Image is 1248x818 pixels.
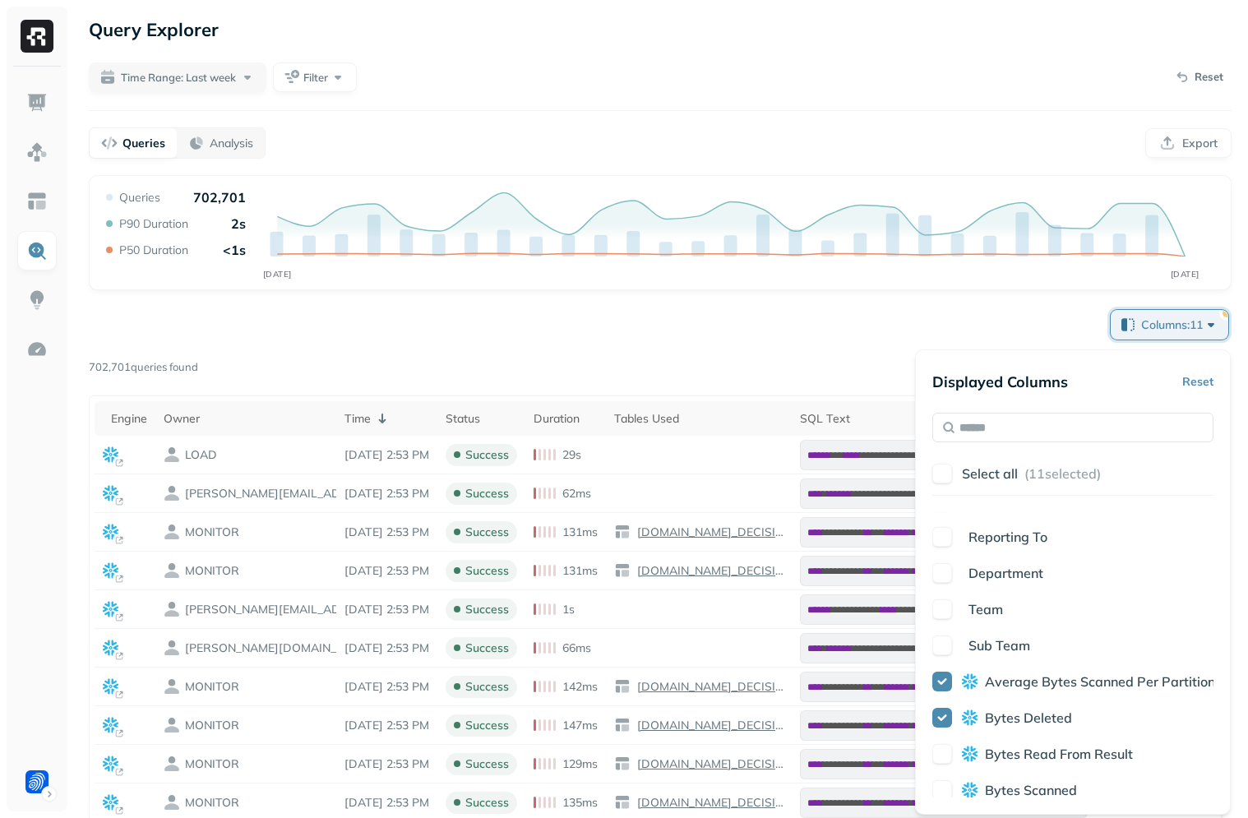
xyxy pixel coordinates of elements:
div: Tables Used [614,411,783,427]
p: P50 Duration [119,243,188,258]
p: Sep 17, 2025 2:53 PM [344,795,429,811]
a: [DOMAIN_NAME]_DECISIONS [631,525,783,540]
button: Reset [1167,64,1232,90]
p: MONITOR [185,679,239,695]
p: Sep 17, 2025 2:53 PM [344,756,429,772]
p: Sep 17, 2025 2:53 PM [344,679,429,695]
p: Reset [1195,69,1223,85]
img: Asset Explorer [26,191,48,212]
img: Optimization [26,339,48,360]
img: table [614,562,631,579]
p: <1s [223,242,246,258]
p: success [465,525,509,540]
p: 702,701 queries found [89,359,198,376]
p: 2s [231,215,246,232]
p: MONITOR [185,718,239,733]
p: success [465,602,509,617]
span: Team [968,601,1003,617]
p: [DOMAIN_NAME]_DECISIONS [634,679,783,695]
span: Columns: 11 [1141,317,1219,333]
p: 62ms [562,486,591,501]
p: Sep 17, 2025 2:53 PM [344,563,429,579]
img: Forter [25,770,49,793]
span: Department [968,565,1043,581]
span: Average Bytes Scanned Per Partition [985,673,1215,690]
div: Owner [164,411,328,427]
p: 129ms [562,756,598,772]
p: MONITOR [185,756,239,772]
img: table [614,524,631,540]
img: table [614,678,631,695]
p: 131ms [562,525,598,540]
button: Filter [273,62,357,92]
p: 131ms [562,563,598,579]
button: Select all (11selected) [962,459,1213,488]
p: success [465,795,509,811]
a: [DOMAIN_NAME]_DECISIONS [631,718,783,733]
p: [DOMAIN_NAME]_DECISIONS [634,756,783,772]
tspan: [DATE] [263,269,292,279]
div: Engine [111,411,147,427]
img: table [614,756,631,772]
a: [DOMAIN_NAME]_DECISIONS [631,756,783,772]
p: Analysis [210,136,253,151]
p: 142ms [562,679,598,695]
span: Bytes Scanned [985,782,1077,798]
p: Sep 17, 2025 2:53 PM [344,718,429,733]
p: Sep 17, 2025 2:53 PM [344,640,429,656]
span: Bytes Deleted [985,709,1072,726]
div: Time [344,409,429,428]
img: table [614,717,631,733]
p: 135ms [562,795,598,811]
p: [DOMAIN_NAME]_DECISIONS [634,795,783,811]
p: Displayed Columns [932,372,1068,391]
p: LOAD [185,447,217,463]
p: success [465,718,509,733]
p: Sep 17, 2025 2:53 PM [344,486,429,501]
p: success [465,486,509,501]
p: success [465,447,509,463]
p: [DOMAIN_NAME]_DECISIONS [634,563,783,579]
a: [DOMAIN_NAME]_DECISIONS [631,679,783,695]
span: Time Range: Last week [121,70,236,85]
p: MONITOR [185,525,239,540]
p: MONITOR [185,795,239,811]
p: ORIN.BIBAS@FORTER.COM [185,602,349,617]
button: Columns:11 [1111,310,1228,340]
img: table [614,794,631,811]
p: 702,701 [193,189,246,206]
p: P90 Duration [119,216,188,232]
img: Query Explorer [26,240,48,261]
div: SQL Text [800,411,1088,427]
p: 66ms [562,640,591,656]
p: success [465,756,509,772]
div: Duration [534,411,598,427]
p: success [465,679,509,695]
p: Sep 17, 2025 2:53 PM [344,602,429,617]
p: success [465,563,509,579]
span: Reporting To [968,529,1047,545]
p: Queries [122,136,165,151]
p: 1s [562,602,575,617]
p: Select all [962,465,1018,482]
p: 29s [562,447,581,463]
div: Status [446,411,517,427]
p: Queries [119,190,160,206]
p: Sep 17, 2025 2:53 PM [344,525,429,540]
p: [DOMAIN_NAME]_DECISIONS [634,718,783,733]
img: Ryft [21,20,53,53]
a: [DOMAIN_NAME]_DECISIONS [631,795,783,811]
img: Insights [26,289,48,311]
span: Bytes Read From Result [985,746,1133,762]
button: Reset [1182,367,1213,396]
p: success [465,640,509,656]
p: ORIN.BIBAS@FORTER.COM [185,486,349,501]
tspan: [DATE] [1171,269,1199,279]
img: Dashboard [26,92,48,113]
button: Time Range: Last week [89,62,266,92]
button: Export [1145,128,1232,158]
p: NOGA.SILK@FORTER.COM [185,640,349,656]
p: Query Explorer [89,15,219,44]
p: MONITOR [185,563,239,579]
p: [DOMAIN_NAME]_DECISIONS [634,525,783,540]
